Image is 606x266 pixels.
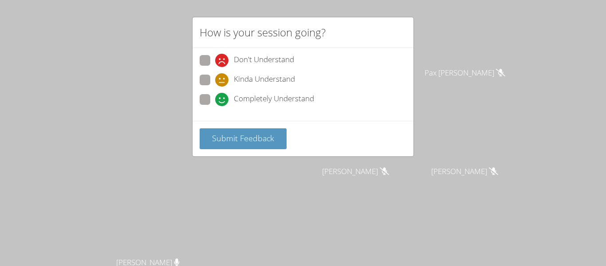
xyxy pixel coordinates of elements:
[234,73,295,87] span: Kinda Understand
[234,54,294,67] span: Don't Understand
[234,93,314,106] span: Completely Understand
[212,133,274,143] span: Submit Feedback
[200,128,287,149] button: Submit Feedback
[200,24,326,40] h2: How is your session going?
